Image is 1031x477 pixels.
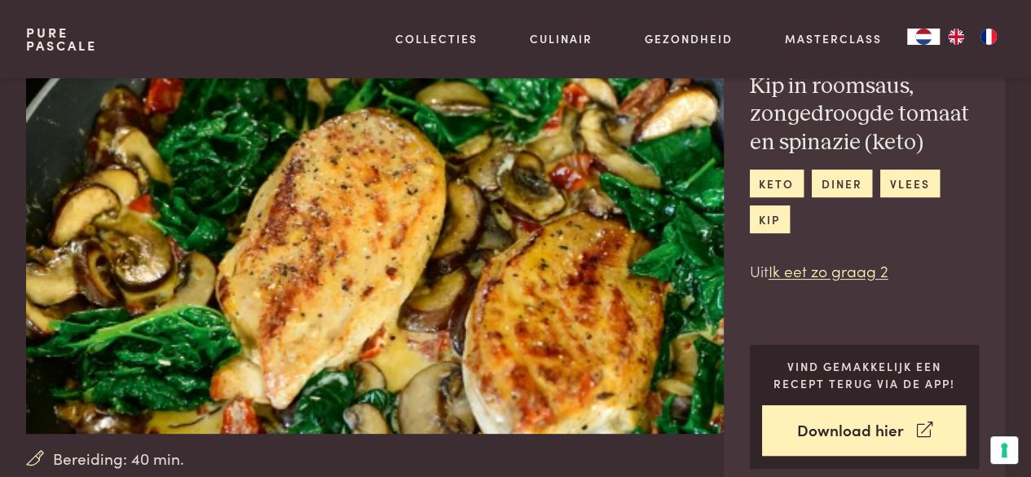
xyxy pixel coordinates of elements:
[750,170,804,197] a: keto
[907,29,940,45] a: NL
[53,447,184,470] span: Bereiding: 40 min.
[750,73,980,157] h2: Kip in roomsaus, zongedroogde tomaat en spinazie (keto)
[972,29,1005,45] a: FR
[907,29,940,45] div: Language
[940,29,1005,45] ul: Language list
[769,259,888,281] a: Ik eet zo graag 2
[750,205,790,232] a: kip
[990,436,1018,464] button: Uw voorkeuren voor toestemming voor trackingtechnologieën
[762,405,966,457] a: Download hier
[762,358,966,391] p: Vind gemakkelijk een recept terug via de app!
[880,170,939,197] a: vlees
[645,30,733,47] a: Gezondheid
[750,259,980,283] p: Uit
[26,26,97,52] a: PurePascale
[784,30,881,47] a: Masterclass
[530,30,593,47] a: Culinair
[812,170,871,197] a: diner
[907,29,1005,45] aside: Language selected: Nederlands
[395,30,478,47] a: Collecties
[940,29,972,45] a: EN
